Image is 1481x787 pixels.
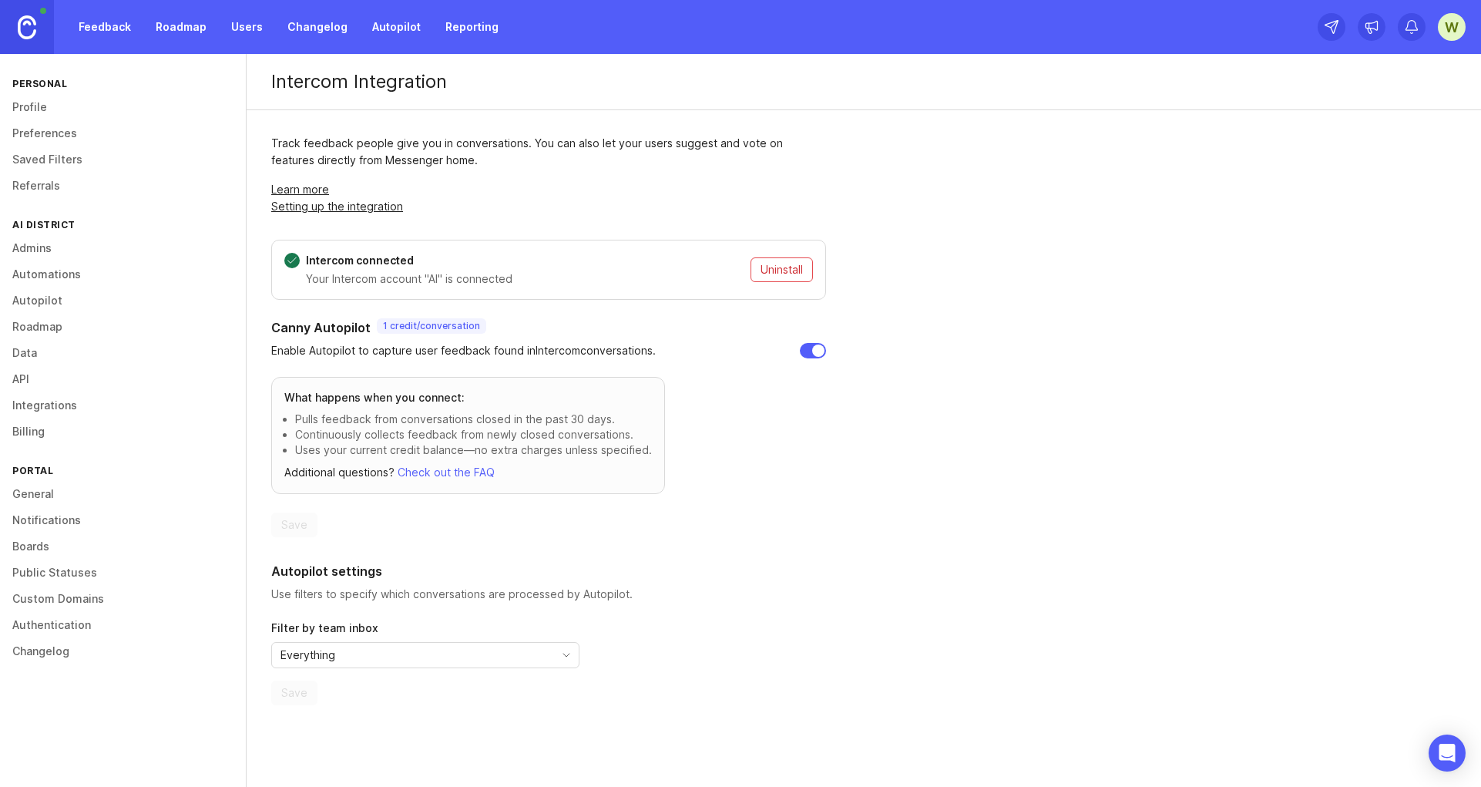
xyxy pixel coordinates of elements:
[751,257,813,282] button: Uninstall
[295,427,652,442] p: Continuously collects feedback from newly closed conversations.
[271,343,656,358] p: Enable Autopilot to capture user feedback found in Intercom conversations.
[761,262,803,277] span: Uninstall
[295,412,652,427] p: Pulls feedback from conversations closed in the past 30 days.
[271,200,403,213] a: Setting up the integration
[436,13,508,41] a: Reporting
[271,135,826,169] div: Track feedback people give you in conversations. You can also let your users suggest and vote on ...
[146,13,216,41] a: Roadmap
[69,13,140,41] a: Feedback
[271,621,579,636] label: Filter by team inbox
[398,466,495,479] a: Check out the FAQ
[222,13,272,41] a: Users
[284,390,652,405] h3: What happens when you connect:
[247,54,1481,110] div: Intercom Integration
[271,562,826,580] h2: Autopilot settings
[284,464,652,481] p: Additional questions?
[278,13,357,41] a: Changelog
[554,649,579,661] svg: toggle icon
[18,15,36,39] img: Canny Home
[383,320,480,332] p: 1 credit / conversation
[271,318,371,337] h3: Canny Autopilot
[306,271,744,287] p: Your Intercom account "AI" is connected
[295,442,652,458] p: Uses your current credit balance—no extra charges unless specified.
[271,587,826,602] p: Use filters to specify which conversations are processed by Autopilot.
[306,253,744,268] p: Intercom connected
[1438,13,1466,41] button: W
[271,642,579,668] div: toggle menu
[1429,735,1466,772] div: Open Intercom Messenger
[271,183,329,196] a: Learn more
[280,647,335,664] span: Everything
[363,13,430,41] a: Autopilot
